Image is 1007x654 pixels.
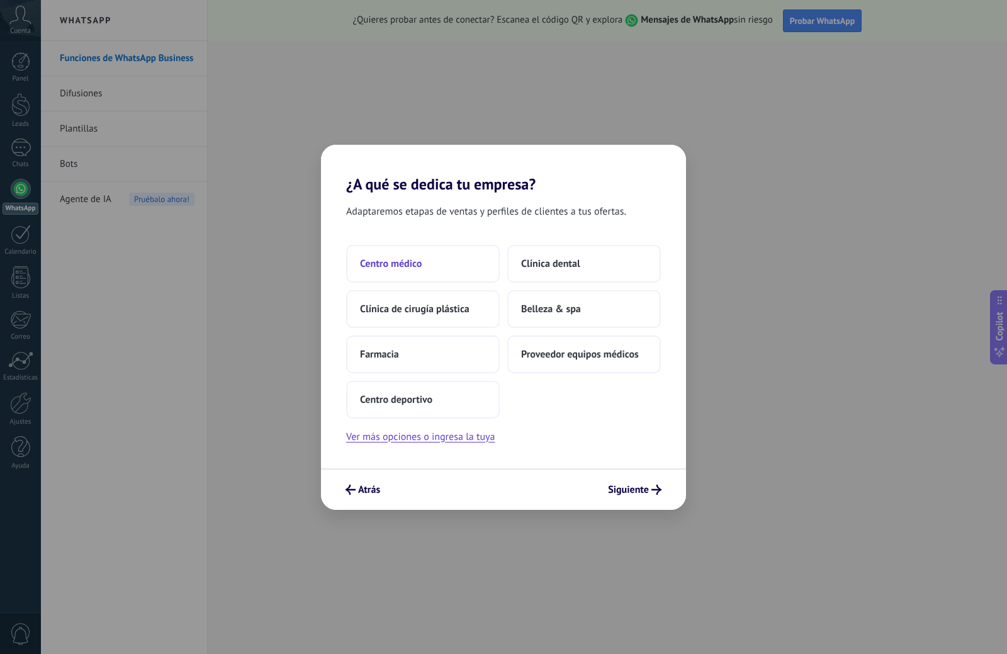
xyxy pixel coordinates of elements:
[346,245,500,283] button: Centro médico
[507,335,661,373] button: Proveedor equipos médicos
[346,203,626,220] span: Adaptaremos etapas de ventas y perfiles de clientes a tus ofertas.
[608,485,649,494] span: Siguiente
[360,348,399,361] span: Farmacia
[521,257,580,270] span: Clínica dental
[507,290,661,328] button: Belleza & spa
[360,257,422,270] span: Centro médico
[346,429,495,445] button: Ver más opciones o ingresa la tuya
[602,479,667,500] button: Siguiente
[360,393,432,406] span: Centro deportivo
[360,303,470,315] span: Clínica de cirugía plástica
[340,479,386,500] button: Atrás
[507,245,661,283] button: Clínica dental
[521,348,639,361] span: Proveedor equipos médicos
[521,303,581,315] span: Belleza & spa
[346,290,500,328] button: Clínica de cirugía plástica
[321,145,686,193] h2: ¿A qué se dedica tu empresa?
[346,381,500,419] button: Centro deportivo
[346,335,500,373] button: Farmacia
[358,485,380,494] span: Atrás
